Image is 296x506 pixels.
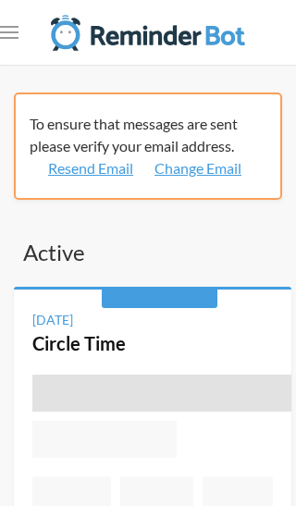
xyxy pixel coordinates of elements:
h3: Active [14,237,291,268]
p: To ensure that messages are sent please verify your email address. [30,113,253,179]
a: Change Email [154,157,241,179]
img: Reminder Bot [51,15,245,51]
div: [DATE] [32,310,73,329]
a: Resend Email [48,157,133,179]
a: Circle Time [32,332,126,354]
